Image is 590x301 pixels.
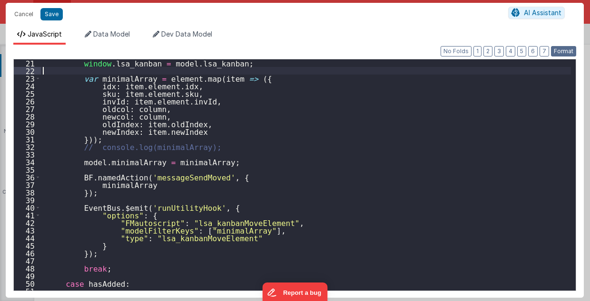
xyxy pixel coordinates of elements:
button: 1 [473,46,482,56]
span: AI Assistant [524,9,561,17]
button: Cancel [10,8,38,21]
div: 21 [14,59,41,67]
div: 42 [14,219,41,226]
div: 47 [14,257,41,264]
div: 28 [14,113,41,120]
div: 23 [14,75,41,82]
div: 34 [14,158,41,166]
div: 45 [14,242,41,249]
div: 40 [14,204,41,211]
div: 33 [14,150,41,158]
div: 29 [14,120,41,128]
span: JavaScript [28,30,62,38]
div: 44 [14,234,41,242]
div: 43 [14,226,41,234]
button: 2 [483,46,492,56]
div: 27 [14,105,41,113]
button: 4 [506,46,515,56]
button: AI Assistant [508,7,565,19]
div: 38 [14,188,41,196]
span: Data Model [93,30,130,38]
button: 3 [494,46,504,56]
div: 32 [14,143,41,150]
div: 39 [14,196,41,204]
div: 51 [14,287,41,295]
div: 36 [14,173,41,181]
div: 48 [14,264,41,272]
button: Format [551,46,576,56]
div: 35 [14,166,41,173]
button: Save [40,8,63,20]
button: 7 [540,46,549,56]
div: 22 [14,67,41,75]
div: 31 [14,135,41,143]
div: 41 [14,211,41,219]
button: 6 [528,46,538,56]
button: No Folds [441,46,472,56]
div: 50 [14,280,41,287]
div: 25 [14,90,41,97]
div: 46 [14,249,41,257]
span: Dev Data Model [161,30,212,38]
div: 49 [14,272,41,280]
div: 30 [14,128,41,135]
div: 26 [14,97,41,105]
button: 5 [517,46,526,56]
div: 24 [14,82,41,90]
div: 37 [14,181,41,188]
